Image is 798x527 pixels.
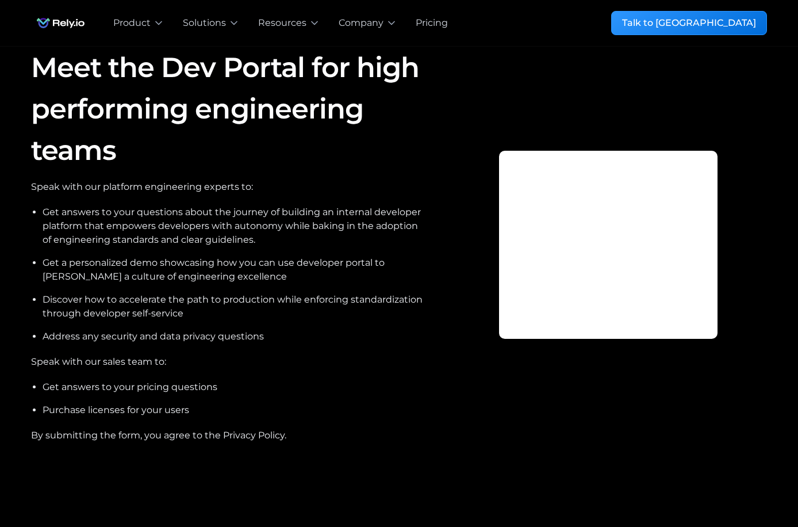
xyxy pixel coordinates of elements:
[522,174,695,324] iframe: Web Forms
[43,403,427,417] li: Purchase licenses for your users
[258,16,306,30] div: Resources
[31,12,90,35] img: Rely.io logo
[611,11,767,35] a: Talk to [GEOGRAPHIC_DATA]
[31,180,427,194] div: Speak with our platform engineering experts to:
[43,256,427,284] li: Get a personalized demo showcasing how you can use developer portal to [PERSON_NAME] a culture of...
[43,380,427,394] li: Get answers to your pricing questions
[43,205,427,247] li: Get answers to your questions about the journey of building an internal developer platform that e...
[183,16,226,30] div: Solutions
[416,16,448,30] a: Pricing
[113,16,151,30] div: Product
[622,16,756,30] div: Talk to [GEOGRAPHIC_DATA]
[43,330,427,343] li: Address any security and data privacy questions
[31,12,90,35] a: home
[31,47,427,171] h1: Meet the Dev Portal for high performing engineering teams
[43,293,427,320] li: Discover how to accelerate the path to production while enforcing standardization through develop...
[339,16,383,30] div: Company
[31,429,427,442] div: By submitting the form, you agree to the Privacy Policy.
[31,355,427,369] div: Speak with our sales team to:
